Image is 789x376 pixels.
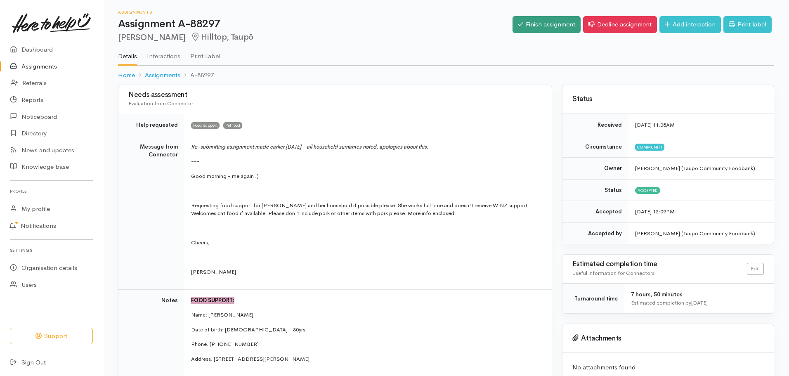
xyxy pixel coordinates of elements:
[572,260,747,268] h3: Estimated completion time
[628,222,774,244] td: [PERSON_NAME] (Taupō Community Foodbank)
[562,284,624,314] td: Turnaround time
[118,10,513,14] h6: Assignments
[191,172,542,180] p: Good morning - me again :)
[118,71,135,80] a: Home
[635,165,755,172] span: [PERSON_NAME] (Taupō Community Foodbank)
[659,16,721,33] a: Add interaction
[118,18,513,30] h1: Assignment A-88297
[190,42,220,65] a: Print Label
[562,179,628,201] td: Status
[118,114,184,136] td: Help requested
[513,16,581,33] a: Finish assignment
[191,311,542,319] p: Name: [PERSON_NAME]
[191,157,542,166] p: ---
[145,71,180,80] a: Assignments
[635,208,675,215] time: [DATE] 12:09PM
[191,268,542,276] p: [PERSON_NAME]
[562,136,628,158] td: Circumstance
[191,32,253,42] span: Hilltop, Taupō
[723,16,772,33] a: Print label
[562,158,628,180] td: Owner
[635,121,675,128] time: [DATE] 11:05AM
[180,71,214,80] li: A-88297
[191,326,542,334] p: Date of birth: [DEMOGRAPHIC_DATA] - 30yrs
[128,100,193,107] span: Evaluation from Connector
[691,299,708,306] time: [DATE]
[635,144,664,150] span: Community
[118,42,137,66] a: Details
[118,33,513,42] h2: [PERSON_NAME]
[191,355,542,363] p: Address: [STREET_ADDRESS][PERSON_NAME]
[10,245,93,256] h6: Settings
[562,222,628,244] td: Accepted by
[747,263,764,275] a: Edit
[191,122,220,129] span: Food support
[631,291,683,298] span: 7 hours, 50 minutes
[191,340,542,348] p: Phone: [PHONE_NUMBER]
[562,201,628,223] td: Accepted
[191,297,234,304] font: FOOD SUPPORT:
[128,91,542,99] h3: Needs assessment
[572,363,764,372] p: No attachments found
[191,143,428,150] i: Re-submitting assignment made earlier [DATE] - all household surnames noted, apologies about this.
[191,201,542,218] p: Requesting food support for [PERSON_NAME] and her household if possible please. She works full ti...
[223,122,242,129] span: Pet food
[118,66,774,85] nav: breadcrumb
[631,299,764,307] div: Estimated completion by
[191,239,542,247] p: Cheers,
[10,328,93,345] button: Support
[583,16,657,33] a: Decline assignment
[147,42,180,65] a: Interactions
[635,187,660,194] span: Accepted
[562,114,628,136] td: Received
[572,270,654,277] span: Useful information for Connectors
[10,186,93,197] h6: Profile
[118,136,184,289] td: Message from Connector
[572,334,764,343] h3: Attachments
[572,95,764,103] h3: Status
